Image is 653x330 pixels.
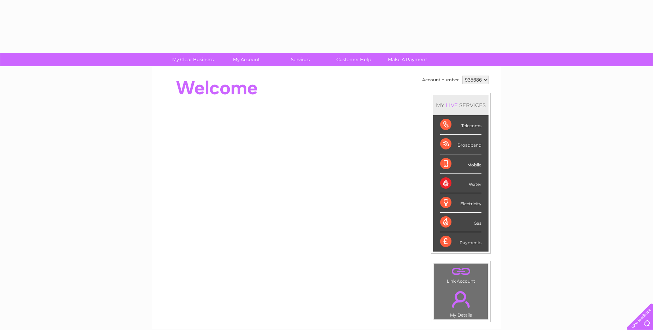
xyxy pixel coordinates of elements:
[378,53,437,66] a: Make A Payment
[420,74,461,86] td: Account number
[440,213,481,232] div: Gas
[433,95,489,115] div: MY SERVICES
[433,285,488,320] td: My Details
[436,287,486,312] a: .
[325,53,383,66] a: Customer Help
[433,263,488,285] td: Link Account
[217,53,276,66] a: My Account
[440,154,481,174] div: Mobile
[271,53,329,66] a: Services
[440,135,481,154] div: Broadband
[436,265,486,278] a: .
[444,102,459,108] div: LIVE
[440,193,481,213] div: Electricity
[440,115,481,135] div: Telecoms
[164,53,222,66] a: My Clear Business
[440,232,481,251] div: Payments
[440,174,481,193] div: Water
